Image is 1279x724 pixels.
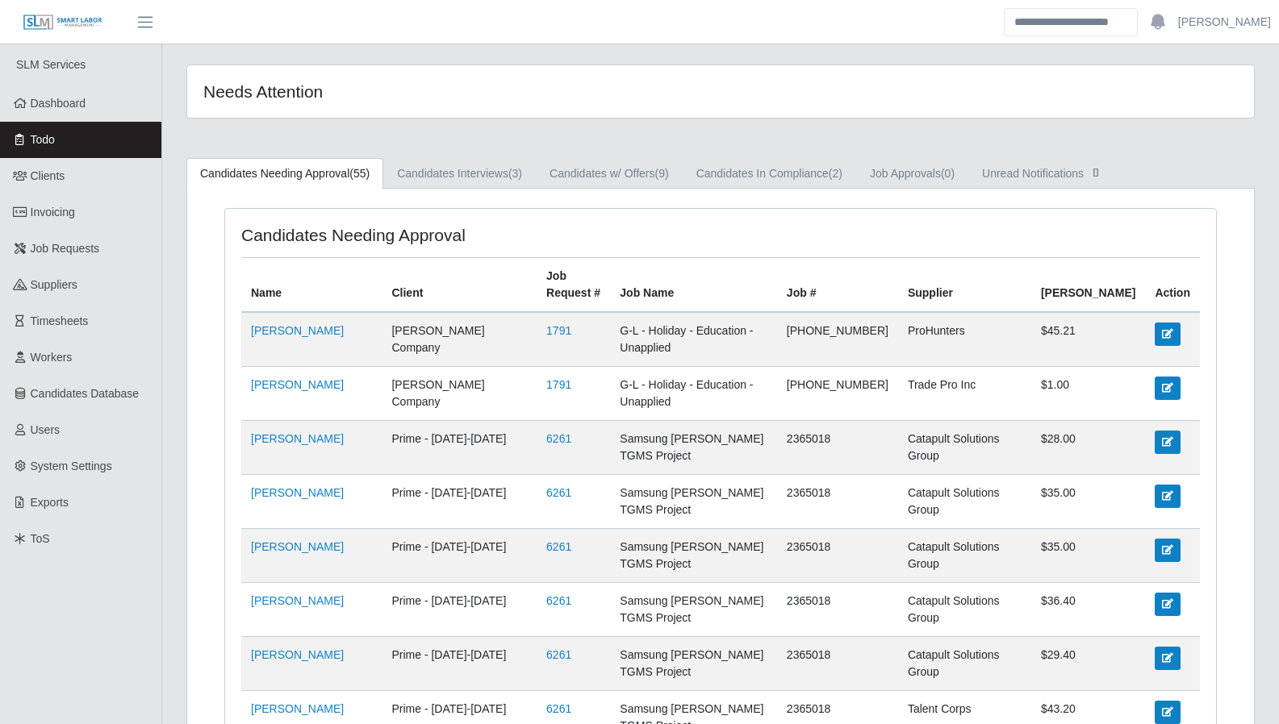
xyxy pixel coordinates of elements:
td: Samsung [PERSON_NAME] TGMS Project [610,475,777,529]
a: [PERSON_NAME] [251,432,344,445]
span: Workers [31,351,73,364]
a: 6261 [546,486,571,499]
td: Samsung [PERSON_NAME] TGMS Project [610,637,777,691]
a: 1791 [546,378,571,391]
span: Exports [31,496,69,509]
a: [PERSON_NAME] [251,486,344,499]
a: Candidates Interviews [383,158,536,189]
td: 2365018 [777,421,898,475]
a: 6261 [546,594,571,607]
span: Todo [31,133,55,146]
input: Search [1004,8,1138,36]
td: ProHunters [898,312,1031,367]
span: Invoicing [31,206,75,218]
th: Action [1145,258,1200,313]
span: System Settings [31,460,112,472]
td: Prime - [DATE]-[DATE] [382,637,537,691]
td: G-L - Holiday - Education - Unapplied [610,367,777,421]
td: 2365018 [777,637,898,691]
td: $45.21 [1031,312,1145,367]
a: [PERSON_NAME] [251,378,344,391]
td: Prime - [DATE]-[DATE] [382,421,537,475]
a: [PERSON_NAME] [251,594,344,607]
td: Prime - [DATE]-[DATE] [382,583,537,637]
td: Catapult Solutions Group [898,475,1031,529]
a: Candidates Needing Approval [186,158,383,189]
span: (2) [829,167,842,180]
span: (3) [508,167,522,180]
td: Samsung [PERSON_NAME] TGMS Project [610,583,777,637]
a: 6261 [546,540,571,553]
th: [PERSON_NAME] [1031,258,1145,313]
span: [] [1088,165,1104,178]
td: Catapult Solutions Group [898,637,1031,691]
td: 2365018 [777,475,898,529]
a: 6261 [546,648,571,661]
span: (55) [349,167,370,180]
td: Prime - [DATE]-[DATE] [382,529,537,583]
td: G-L - Holiday - Education - Unapplied [610,312,777,367]
a: Unread Notifications [968,158,1118,189]
td: [PERSON_NAME] Company [382,367,537,421]
span: Dashboard [31,97,86,110]
td: $29.40 [1031,637,1145,691]
td: $35.00 [1031,529,1145,583]
span: Job Requests [31,242,100,255]
a: Candidates w/ Offers [536,158,683,189]
td: 2365018 [777,583,898,637]
td: Catapult Solutions Group [898,529,1031,583]
span: ToS [31,532,50,545]
td: Samsung [PERSON_NAME] TGMS Project [610,529,777,583]
td: Catapult Solutions Group [898,583,1031,637]
th: Job Request # [537,258,610,313]
a: [PERSON_NAME] [251,648,344,661]
a: 1791 [546,324,571,337]
th: Client [382,258,537,313]
span: Clients [31,169,65,182]
span: Timesheets [31,314,89,327]
td: [PHONE_NUMBER] [777,312,898,367]
span: SLM Services [16,58,86,71]
td: Samsung [PERSON_NAME] TGMS Project [610,421,777,475]
th: Supplier [898,258,1031,313]
span: (0) [941,167,955,180]
a: [PERSON_NAME] [251,540,344,553]
td: Trade Pro Inc [898,367,1031,421]
td: [PHONE_NUMBER] [777,367,898,421]
td: Prime - [DATE]-[DATE] [382,475,537,529]
td: $28.00 [1031,421,1145,475]
a: 6261 [546,702,571,715]
a: 6261 [546,432,571,445]
a: Candidates In Compliance [683,158,856,189]
a: Job Approvals [856,158,968,189]
td: 2365018 [777,529,898,583]
td: $36.40 [1031,583,1145,637]
a: [PERSON_NAME] [251,324,344,337]
span: Users [31,423,61,436]
td: Catapult Solutions Group [898,421,1031,475]
td: [PERSON_NAME] Company [382,312,537,367]
td: $1.00 [1031,367,1145,421]
span: Candidates Database [31,387,140,400]
th: Job # [777,258,898,313]
span: (9) [655,167,669,180]
td: $35.00 [1031,475,1145,529]
h4: Needs Attention [203,81,621,102]
th: Name [241,258,382,313]
h4: Candidates Needing Approval [241,225,627,245]
th: Job Name [610,258,777,313]
a: [PERSON_NAME] [1178,14,1271,31]
img: SLM Logo [23,14,103,31]
span: Suppliers [31,278,77,291]
a: [PERSON_NAME] [251,702,344,715]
